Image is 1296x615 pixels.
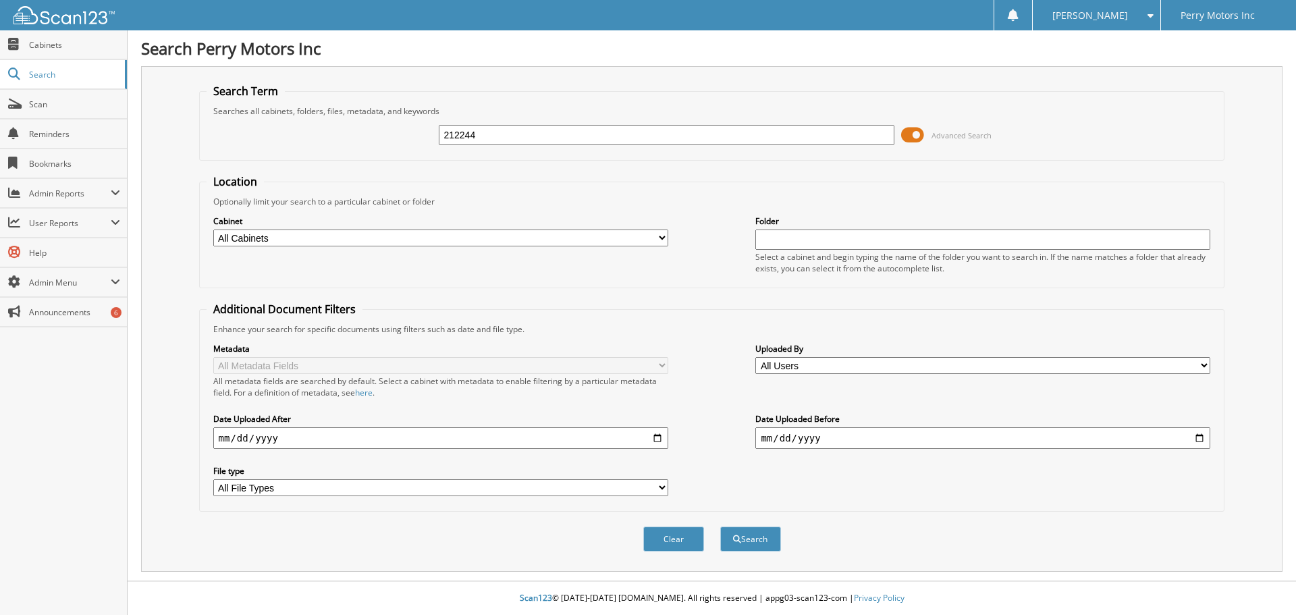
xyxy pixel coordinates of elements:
h1: Search Perry Motors Inc [141,37,1282,59]
span: Help [29,247,120,259]
input: end [755,427,1210,449]
span: Scan [29,99,120,110]
span: Perry Motors Inc [1181,11,1255,20]
iframe: Chat Widget [1228,550,1296,615]
span: Announcements [29,306,120,318]
span: User Reports [29,217,111,229]
span: Bookmarks [29,158,120,169]
button: Clear [643,527,704,552]
label: Date Uploaded Before [755,413,1210,425]
legend: Search Term [207,84,285,99]
a: here [355,387,373,398]
span: [PERSON_NAME] [1052,11,1128,20]
label: Metadata [213,343,668,354]
button: Search [720,527,781,552]
label: Date Uploaded After [213,413,668,425]
div: All metadata fields are searched by default. Select a cabinet with metadata to enable filtering b... [213,375,668,398]
legend: Location [207,174,264,189]
div: Select a cabinet and begin typing the name of the folder you want to search in. If the name match... [755,251,1210,274]
span: Cabinets [29,39,120,51]
div: Enhance your search for specific documents using filters such as date and file type. [207,323,1218,335]
span: Reminders [29,128,120,140]
div: © [DATE]-[DATE] [DOMAIN_NAME]. All rights reserved | appg03-scan123-com | [128,582,1296,615]
input: start [213,427,668,449]
label: Folder [755,215,1210,227]
label: Uploaded By [755,343,1210,354]
a: Privacy Policy [854,592,905,604]
span: Admin Menu [29,277,111,288]
span: Scan123 [520,592,552,604]
div: Optionally limit your search to a particular cabinet or folder [207,196,1218,207]
label: File type [213,465,668,477]
span: Search [29,69,118,80]
label: Cabinet [213,215,668,227]
div: 6 [111,307,122,318]
div: Searches all cabinets, folders, files, metadata, and keywords [207,105,1218,117]
img: scan123-logo-white.svg [13,6,115,24]
span: Advanced Search [932,130,992,140]
legend: Additional Document Filters [207,302,362,317]
span: Admin Reports [29,188,111,199]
